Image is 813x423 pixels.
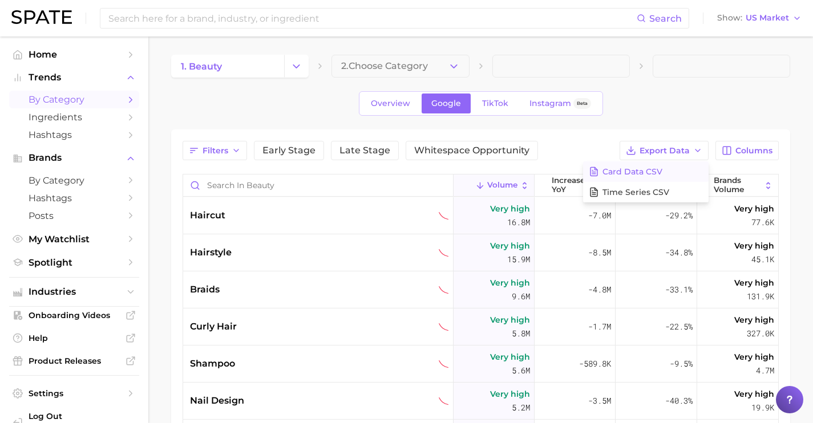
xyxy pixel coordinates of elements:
a: by Category [9,172,139,189]
span: -33.1% [665,283,693,296]
span: Very high [490,239,530,253]
a: Posts [9,207,139,225]
a: Home [9,46,139,63]
img: sustained decliner [439,211,448,221]
span: hairstyle [190,246,232,259]
span: curly hair [190,320,237,333]
span: Ingredients [29,112,120,123]
span: -9.5% [670,357,693,371]
a: Google [422,93,471,113]
button: Columns [715,141,779,160]
span: -40.3% [665,394,693,408]
button: Trends [9,69,139,86]
a: InstagramBeta [520,93,601,113]
span: Very high [734,276,774,290]
span: Very high [490,313,530,327]
span: Very high [490,350,530,364]
span: -29.2% [665,209,693,222]
button: Change Category [284,55,309,78]
span: increase YoY [552,176,598,194]
span: Very high [734,202,774,215]
button: haircutsustained declinerVery high16.8m-7.0m-29.2%Very high77.6k [183,197,778,234]
span: My Watchlist [29,234,120,245]
span: Volume [487,181,517,190]
button: braidssustained declinerVery high9.6m-4.8m-33.1%Very high131.9k [183,271,778,308]
span: -3.5m [588,394,611,408]
span: Filters [203,146,228,156]
span: Home [29,49,120,60]
span: -1.7m [588,320,611,333]
span: -22.5% [665,320,693,333]
span: Hashtags [29,129,120,140]
span: -4.8m [588,283,611,296]
button: Filters [183,141,247,160]
span: Spotlight [29,257,120,268]
a: Spotlight [9,254,139,271]
span: Log Out [29,411,130,421]
input: Search here for a brand, industry, or ingredient [107,9,637,28]
span: Settings [29,388,120,398]
span: Card Data CSV [602,167,662,177]
span: 19.9k [751,401,774,414]
span: Columns [735,146,772,156]
span: 1. beauty [181,61,222,72]
span: Hashtags [29,193,120,204]
span: Beta [577,99,588,108]
button: Export Data [620,141,709,160]
button: curly hairsustained declinerVery high5.8m-1.7m-22.5%Very high327.0k [183,308,778,345]
span: Search [649,13,682,24]
span: Onboarding Videos [29,310,120,320]
button: nail designsustained declinerVery high5.2m-3.5m-40.3%Very high19.9k [183,383,778,420]
span: Whitespace Opportunity [414,146,529,155]
span: 15.9m [507,253,530,266]
button: Industries [9,283,139,300]
a: by Category [9,91,139,108]
span: shampoo [190,357,235,371]
button: 2.Choose Category [331,55,469,78]
div: Export Data [583,161,709,202]
span: Very high [734,387,774,401]
a: Help [9,330,139,347]
span: 77.6k [751,215,774,229]
img: sustained decliner [439,359,448,369]
span: Instagram [529,99,571,108]
img: sustained decliner [439,285,448,295]
a: Overview [361,93,420,113]
span: Very high [734,350,774,364]
button: Brands Volume [697,174,778,197]
a: 1. beauty [171,55,284,78]
span: by Category [29,94,120,105]
a: Hashtags [9,189,139,207]
button: hairstylesustained declinerVery high15.9m-8.5m-34.8%Very high45.1k [183,234,778,271]
span: Google [431,99,461,108]
img: sustained decliner [439,248,448,258]
span: Trends [29,72,120,83]
span: braids [190,283,220,296]
span: Very high [490,202,530,215]
a: Settings [9,385,139,402]
span: Help [29,333,120,343]
a: My Watchlist [9,230,139,248]
span: Brands [29,153,120,163]
a: Ingredients [9,108,139,126]
span: 16.8m [507,215,530,229]
span: Very high [734,313,774,327]
span: 4.7m [756,364,774,377]
span: Posts [29,210,120,221]
span: -8.5m [588,246,611,259]
button: ShowUS Market [714,11,804,26]
span: Late Stage [339,146,390,155]
img: sustained decliner [439,322,448,332]
span: 9.6m [512,290,530,303]
span: TikTok [482,99,508,108]
span: Early Stage [262,146,316,155]
span: 131.9k [747,290,774,303]
span: US Market [746,15,789,21]
span: Overview [371,99,410,108]
span: -34.8% [665,246,693,259]
input: Search in beauty [183,174,453,196]
span: 5.2m [512,401,530,414]
span: Very high [490,387,530,401]
span: 327.0k [747,327,774,340]
span: Product Releases [29,356,120,366]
